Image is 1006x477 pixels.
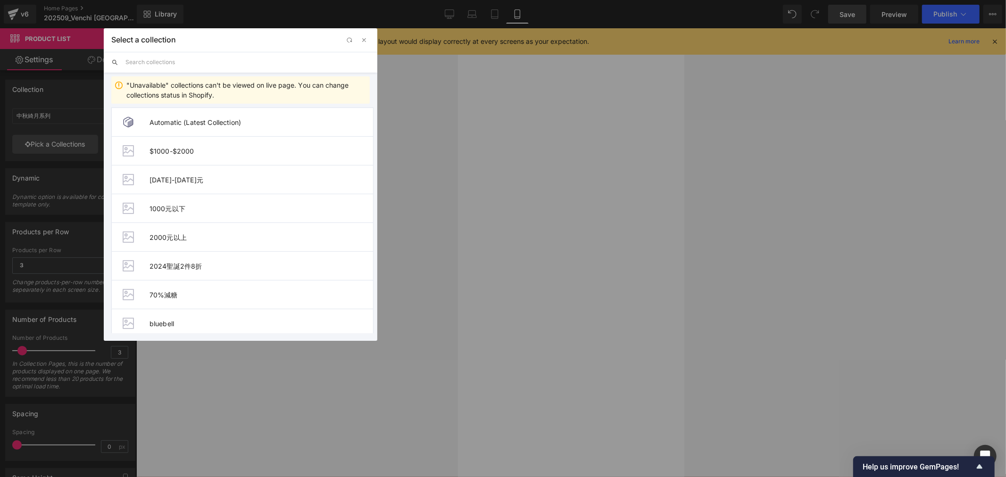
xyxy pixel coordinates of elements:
span: Help us improve GemPages! [863,462,974,471]
button: Show survey - Help us improve GemPages! [863,461,985,472]
div: "Unavailable" collections can't be viewed on live page. You can change collections status in Shop... [126,80,366,100]
span: [DATE]-[DATE]元 [150,176,373,184]
span: bluebell [150,320,373,328]
span: 2024聖誕2件8折 [150,262,373,270]
span: $1000-$2000 [150,147,373,155]
span: 2000元以上 [150,233,373,241]
p: Select a collection [111,35,176,44]
span: Automatic (Latest Collection) [150,118,373,126]
input: Search collections [125,52,370,73]
span: 1000元以下 [150,205,373,213]
div: Open Intercom Messenger [974,445,997,468]
span: 70%減糖 [150,291,373,299]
